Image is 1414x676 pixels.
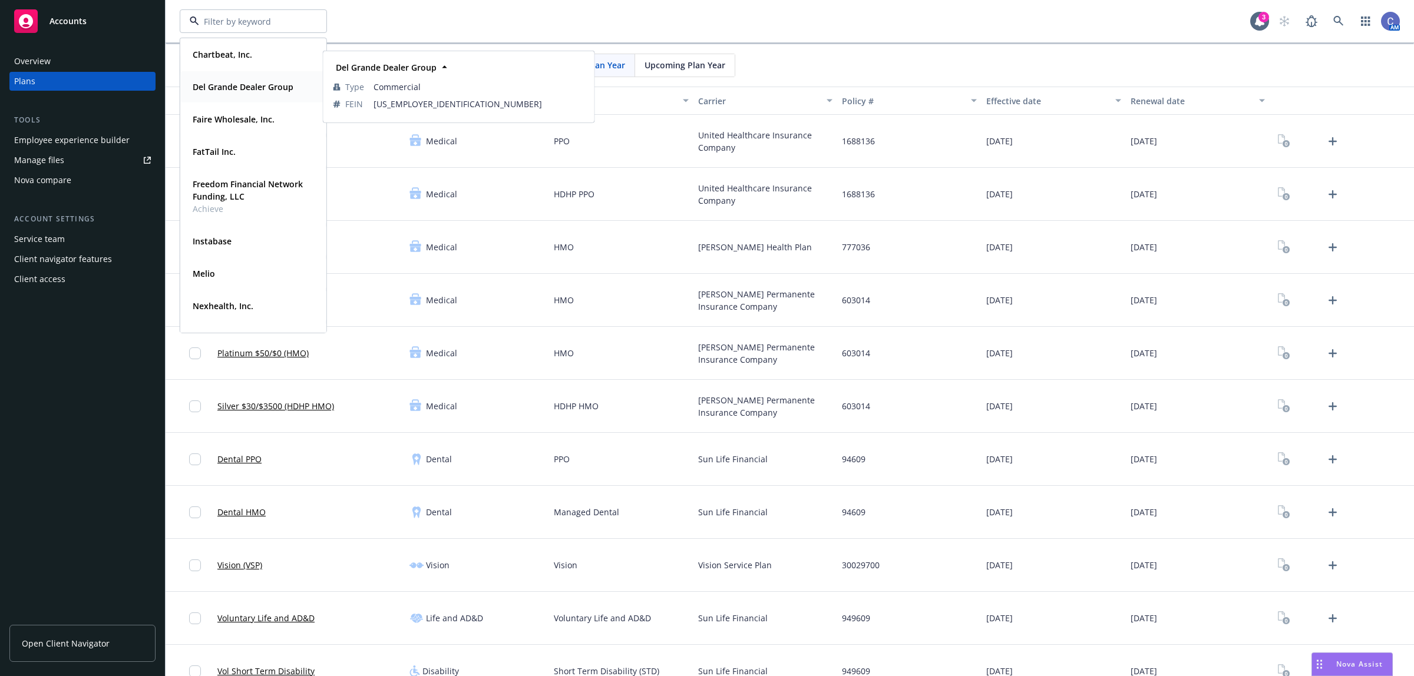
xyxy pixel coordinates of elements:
[554,347,574,359] span: HMO
[217,612,315,624] a: Voluntary Life and AD&D
[14,250,112,269] div: Client navigator features
[986,347,1013,359] span: [DATE]
[426,612,483,624] span: Life and AD&D
[9,52,156,71] a: Overview
[189,347,201,359] input: Toggle Row Selected
[698,241,812,253] span: [PERSON_NAME] Health Plan
[1312,653,1327,675] div: Drag to move
[986,400,1013,412] span: [DATE]
[554,135,570,147] span: PPO
[199,15,303,28] input: Filter by keyword
[193,236,232,247] strong: Instabase
[14,270,65,289] div: Client access
[1323,397,1342,416] a: Upload Plan Documents
[189,612,201,624] input: Toggle Row Selected
[1300,9,1323,33] a: Report a Bug
[1273,9,1296,33] a: Start snowing
[426,188,457,200] span: Medical
[698,453,768,465] span: Sun Life Financial
[193,146,236,157] strong: FatTail Inc.
[217,400,334,412] a: Silver $30/$3500 (HDHP HMO)
[193,268,215,279] strong: Melio
[837,87,982,115] button: Policy #
[842,506,865,518] span: 94609
[1131,241,1157,253] span: [DATE]
[336,62,437,73] strong: Del Grande Dealer Group
[9,151,156,170] a: Manage files
[1131,559,1157,571] span: [DATE]
[1323,238,1342,257] a: Upload Plan Documents
[1274,344,1293,363] a: View Plan Documents
[1327,9,1350,33] a: Search
[982,87,1126,115] button: Effective date
[14,171,71,190] div: Nova compare
[14,52,51,71] div: Overview
[426,506,452,518] span: Dental
[1131,294,1157,306] span: [DATE]
[842,188,875,200] span: 1688136
[1258,12,1269,22] div: 3
[1274,450,1293,469] a: View Plan Documents
[698,394,833,419] span: [PERSON_NAME] Permanente Insurance Company
[193,178,303,202] strong: Freedom Financial Network Funding, LLC
[554,241,574,253] span: HMO
[549,87,693,115] button: Plan type
[217,506,266,518] a: Dental HMO
[345,81,364,93] span: Type
[14,151,64,170] div: Manage files
[1354,9,1377,33] a: Switch app
[426,400,457,412] span: Medical
[842,241,870,253] span: 777036
[698,612,768,624] span: Sun Life Financial
[9,250,156,269] a: Client navigator features
[193,114,275,125] strong: Faire Wholesale, Inc.
[426,135,457,147] span: Medical
[1131,188,1157,200] span: [DATE]
[217,559,262,571] a: Vision (VSP)
[842,559,880,571] span: 30029700
[986,241,1013,253] span: [DATE]
[426,347,457,359] span: Medical
[193,49,252,60] strong: Chartbeat, Inc.
[1131,453,1157,465] span: [DATE]
[1274,132,1293,151] a: View Plan Documents
[1274,185,1293,204] a: View Plan Documents
[698,341,833,366] span: [PERSON_NAME] Permanente Insurance Company
[1323,291,1342,310] a: Upload Plan Documents
[9,131,156,150] a: Employee experience builder
[986,506,1013,518] span: [DATE]
[1131,400,1157,412] span: [DATE]
[1274,238,1293,257] a: View Plan Documents
[374,81,584,93] span: Commercial
[14,131,130,150] div: Employee experience builder
[554,294,574,306] span: HMO
[345,98,363,110] span: FEIN
[1323,344,1342,363] a: Upload Plan Documents
[1126,87,1270,115] button: Renewal date
[14,230,65,248] div: Service team
[217,347,309,359] a: Platinum $50/$0 (HMO)
[842,400,870,412] span: 603014
[9,171,156,190] a: Nova compare
[842,347,870,359] span: 603014
[986,559,1013,571] span: [DATE]
[189,559,201,571] input: Toggle Row Selected
[1323,132,1342,151] a: Upload Plan Documents
[426,453,452,465] span: Dental
[1323,503,1342,522] a: Upload Plan Documents
[698,95,820,107] div: Carrier
[49,16,87,26] span: Accounts
[554,400,599,412] span: HDHP HMO
[193,81,293,92] strong: Del Grande Dealer Group
[9,114,156,126] div: Tools
[1323,450,1342,469] a: Upload Plan Documents
[842,95,964,107] div: Policy #
[189,400,201,412] input: Toggle Row Selected
[426,294,457,306] span: Medical
[986,135,1013,147] span: [DATE]
[842,453,865,465] span: 94609
[1311,652,1393,676] button: Nova Assist
[842,612,870,624] span: 949609
[1323,185,1342,204] a: Upload Plan Documents
[986,188,1013,200] span: [DATE]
